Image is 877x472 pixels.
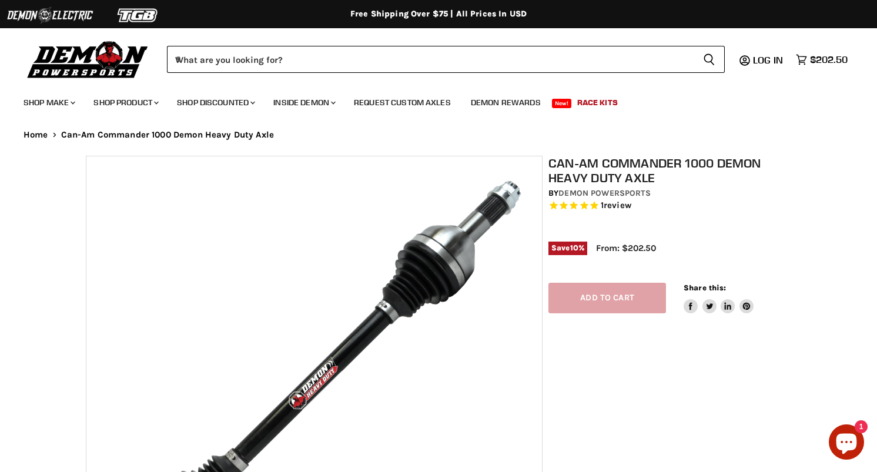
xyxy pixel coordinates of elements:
[6,4,94,26] img: Demon Electric Logo 2
[265,91,343,115] a: Inside Demon
[596,243,656,253] span: From: $202.50
[601,200,631,211] span: 1 reviews
[753,54,783,66] span: Log in
[684,283,754,314] aside: Share this:
[552,99,572,108] span: New!
[167,46,694,73] input: When autocomplete results are available use up and down arrows to review and enter to select
[61,130,274,140] span: Can-Am Commander 1000 Demon Heavy Duty Axle
[570,243,578,252] span: 10
[558,188,650,198] a: Demon Powersports
[825,424,868,463] inbox-online-store-chat: Shopify online store chat
[345,91,460,115] a: Request Custom Axles
[15,86,845,115] ul: Main menu
[85,91,166,115] a: Shop Product
[548,156,798,185] h1: Can-Am Commander 1000 Demon Heavy Duty Axle
[462,91,550,115] a: Demon Rewards
[548,187,798,200] div: by
[748,55,790,65] a: Log in
[15,91,82,115] a: Shop Make
[168,91,262,115] a: Shop Discounted
[24,130,48,140] a: Home
[24,38,152,80] img: Demon Powersports
[694,46,725,73] button: Search
[604,200,631,211] span: review
[548,242,587,255] span: Save %
[810,54,848,65] span: $202.50
[94,4,182,26] img: TGB Logo 2
[167,46,725,73] form: Product
[568,91,627,115] a: Race Kits
[548,200,798,212] span: Rated 5.0 out of 5 stars 1 reviews
[790,51,853,68] a: $202.50
[684,283,726,292] span: Share this:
